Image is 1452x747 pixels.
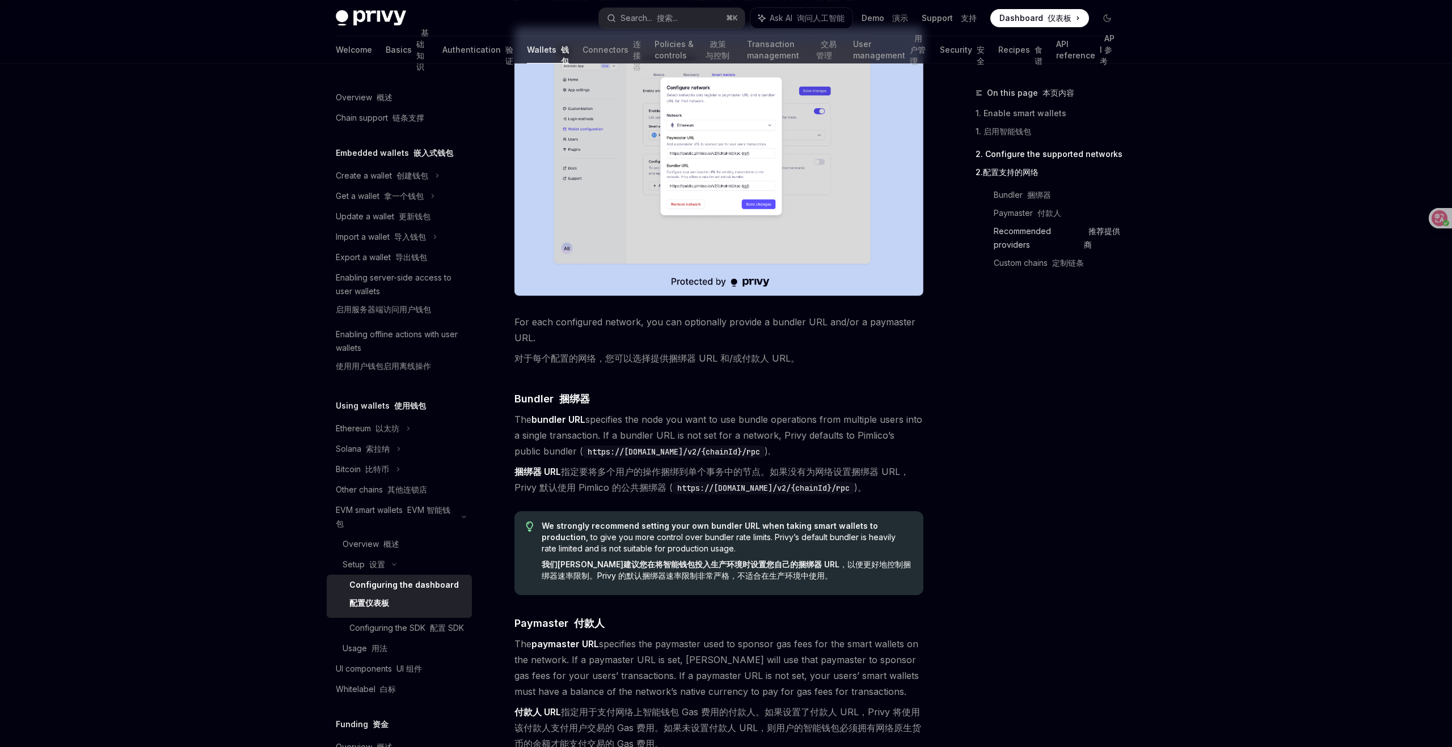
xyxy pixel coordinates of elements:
[1100,33,1115,66] font: API 参考
[633,39,641,71] font: 连接器
[750,8,852,28] button: Ask AI 询问人工智能
[961,13,977,23] font: 支持
[990,9,1089,27] a: Dashboard 仪表板
[336,503,455,530] div: EVM smart wallets
[327,679,472,699] a: Whitelabel 白标
[1098,9,1116,27] button: Toggle dark mode
[442,36,513,63] a: Authentication 验证
[336,462,389,476] div: Bitcoin
[655,36,733,63] a: Policies & controls 政策与控制
[1035,45,1042,66] font: 食谱
[336,36,372,63] a: Welcome
[327,638,472,659] a: Usage 用法
[994,186,1125,204] a: Bundler 捆绑器
[673,482,854,494] code: https://[DOMAIN_NAME]/v2/{chainId}/rpc
[583,36,641,63] a: Connectors 连接器
[327,659,472,679] a: UI components UI 组件
[747,36,839,63] a: Transaction management 交易管理
[862,12,908,24] a: Demo 演示
[336,662,422,676] div: UI components
[527,36,569,63] a: Wallets 钱包
[1056,36,1116,63] a: API reference API 参考
[336,328,465,377] div: Enabling offline actions with user wallets
[514,353,800,364] font: 对于每个配置的网络，您可以选择提供捆绑器 URL 和/或付款人 URL。
[1084,226,1120,249] font: 推荐提供商
[392,113,424,122] font: 链条支撑
[336,422,399,435] div: Ethereum
[336,271,465,321] div: Enabling server-side access to user wallets
[336,251,427,264] div: Export a wallet
[336,718,389,731] h5: Funding
[892,13,908,23] font: 演示
[336,111,424,125] div: Chain support
[559,393,590,405] font: 捆绑器
[327,206,472,227] a: Update a wallet 更新钱包
[343,642,387,655] div: Usage
[336,230,426,244] div: Import a wallet
[514,466,561,477] strong: 捆绑器 URL
[976,126,1031,136] font: 1. 启用智能钱包
[514,706,561,718] strong: 付款人 URL
[922,12,977,24] a: Support 支持
[336,210,430,223] div: Update a wallet
[377,92,392,102] font: 概述
[599,8,745,28] button: Search... 搜索...⌘K
[514,411,923,500] span: The specifies the node you want to use bundle operations from multiple users into a single transa...
[531,638,599,650] strong: paymaster URL
[349,598,389,608] font: 配置仪表板
[1037,208,1061,218] font: 付款人
[816,39,837,60] font: 交易管理
[1052,258,1084,268] font: 定制链条
[327,618,472,638] a: Configuring the SDK 配置 SDK
[413,148,453,158] font: 嵌入式钱包
[386,36,429,63] a: Basics 基础知识
[542,559,839,569] strong: 我们[PERSON_NAME]建议您在将智能钱包投入生产环境时设置您自己的捆绑器 URL
[514,27,923,296] img: Sample enable smart wallets
[657,13,678,23] font: 搜索...
[343,558,385,571] div: Setup
[999,12,1071,24] span: Dashboard
[336,189,424,203] div: Get a wallet
[349,621,464,635] div: Configuring the SDK
[394,232,426,241] font: 导入钱包
[505,45,513,66] font: 验证
[336,682,396,696] div: Whitelabel
[583,445,765,458] code: https://[DOMAIN_NAME]/v2/{chainId}/rpc
[327,247,472,268] a: Export a wallet 导出钱包
[987,86,1074,100] span: On this page
[542,559,911,580] font: ，以便更好地控制捆绑器速率限制。Privy 的默认捆绑器速率限制非常严格，不适合在生产环境中使用。
[327,108,472,128] a: Chain support 链条支撑
[561,45,569,66] font: 钱包
[542,520,912,586] span: , to give you more control over bundler rate limits. Privy’s default bundler is heavily rate limi...
[336,399,426,413] h5: Using wallets
[327,324,472,381] a: Enabling offline actions with user wallets使用用户钱包启用离线操作
[797,13,845,23] font: 询问人工智能
[621,11,678,25] div: Search...
[336,10,406,26] img: dark logo
[514,466,909,493] font: 指定要将多个用户的操作捆绑到单个事务中的节点。如果没有为网络设置捆绑器 URL，Privy 默认使用 Pimlico 的公共捆绑器 ( )。
[726,14,738,23] span: ⌘ K
[327,87,472,108] a: Overview 概述
[977,45,985,66] font: 安全
[366,444,390,453] font: 索拉纳
[372,643,387,653] font: 用法
[373,719,389,729] font: 资金
[574,617,605,629] font: 付款人
[1042,88,1074,97] font: 本页内容
[430,623,464,633] font: 配置 SDK
[542,521,878,542] strong: We strongly recommend setting your own bundler URL when taking smart wallets to production
[375,423,399,433] font: 以太坊
[514,314,923,371] span: For each configured network, you can optionally provide a bundler URL and/or a paymaster URL.
[976,145,1125,186] a: 2. Configure the supported networks2.配置支持的网络
[327,534,472,554] a: Overview 概述
[706,39,729,60] font: 政策与控制
[514,391,590,406] span: Bundler
[994,222,1125,254] a: Recommended providers 推荐提供商
[336,304,431,314] font: 启用服务器端访问用户钱包
[853,36,926,63] a: User management 用户管理
[380,684,396,694] font: 白标
[387,485,427,494] font: 其他连锁店
[399,211,430,221] font: 更新钱包
[976,104,1125,145] a: 1. Enable smart wallets1. 启用智能钱包
[1027,190,1051,200] font: 捆绑器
